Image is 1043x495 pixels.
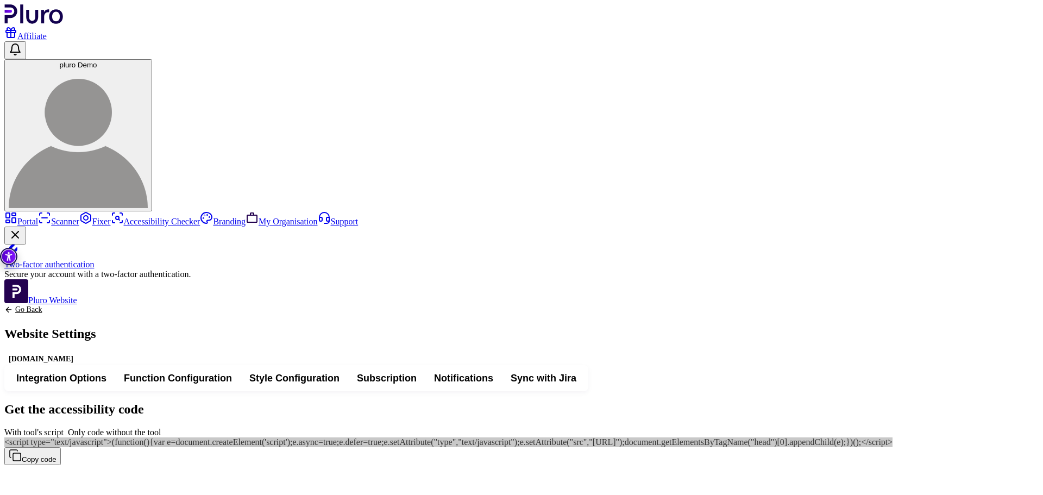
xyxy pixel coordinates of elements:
a: Affiliate [4,32,47,41]
button: Open notifications, you have 0 new notifications [4,41,26,59]
button: Close Two-factor authentication notification [4,227,26,245]
h2: Get the accessibility code [4,402,1039,417]
a: Portal [4,217,38,226]
div: [DOMAIN_NAME] [4,353,78,365]
button: Notifications [425,368,502,388]
button: Integration Options [8,368,115,388]
a: Open Pluro Website [4,296,77,305]
a: Fixer [79,217,111,226]
span: Integration Options [16,372,106,385]
a: Branding [200,217,246,226]
a: Back to previous screen [4,305,96,314]
a: Scanner [38,217,79,226]
span: Subscription [357,372,417,385]
span: Notifications [434,372,493,385]
a: My Organisation [246,217,318,226]
button: Copy code [4,447,61,465]
button: Style Configuration [241,368,348,388]
img: pluro Demo [9,69,148,208]
span: pluro Demo [60,61,97,69]
span: Sync with Jira [511,372,576,385]
span: <script type="text/javascript">(function(){var e=document.createElement('script');e.async=true;e.... [4,437,893,447]
button: Sync with Jira [502,368,585,388]
span: Style Configuration [249,372,340,385]
a: Logo [4,16,64,26]
button: pluro Demopluro Demo [4,59,152,211]
div: Two-factor authentication [4,260,1039,270]
a: Support [318,217,359,226]
a: Two-factor authentication [4,245,1039,270]
a: Accessibility Checker [111,217,200,226]
h1: Website Settings [4,327,96,340]
label: With tool's script Only code without the tool [4,428,161,437]
div: Secure your account with a two-factor authentication. [4,270,1039,279]
button: Function Configuration [115,368,241,388]
span: Function Configuration [124,372,232,385]
button: Subscription [348,368,425,388]
aside: Sidebar menu [4,211,1039,305]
